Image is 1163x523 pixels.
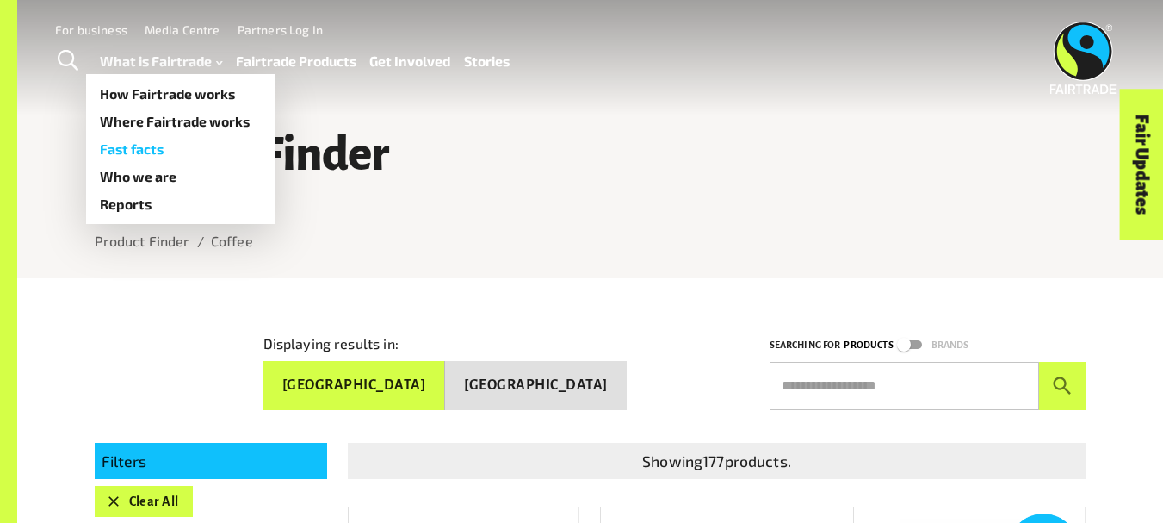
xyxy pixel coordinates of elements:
a: Fairtrade Products [236,49,356,74]
p: Filters [102,450,320,472]
a: Reports [86,190,275,218]
a: Media Centre [145,22,220,37]
a: How Fairtrade works [86,80,275,108]
nav: breadcrumb [95,231,1086,252]
p: Searching for [770,337,841,353]
a: For business [55,22,127,37]
a: Get Involved [369,49,450,74]
button: Clear All [95,486,193,517]
h1: Product Finder [95,129,1086,180]
a: What is Fairtrade [100,49,222,74]
a: Partners Log In [238,22,323,37]
a: Where Fairtrade works [86,108,275,135]
p: Displaying results in: [263,333,399,354]
p: Products [844,337,893,353]
img: Fairtrade Australia New Zealand logo [1050,22,1117,94]
a: Who we are [86,163,275,190]
button: [GEOGRAPHIC_DATA] [445,361,627,409]
p: Brands [931,337,969,353]
button: [GEOGRAPHIC_DATA] [263,361,446,409]
a: Fast facts [86,135,275,163]
li: / [197,231,204,252]
a: Stories [464,49,510,74]
a: Product Finder [95,233,190,249]
a: Toggle Search [46,40,89,83]
a: Coffee [211,233,253,249]
p: Showing 177 products. [355,450,1079,472]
